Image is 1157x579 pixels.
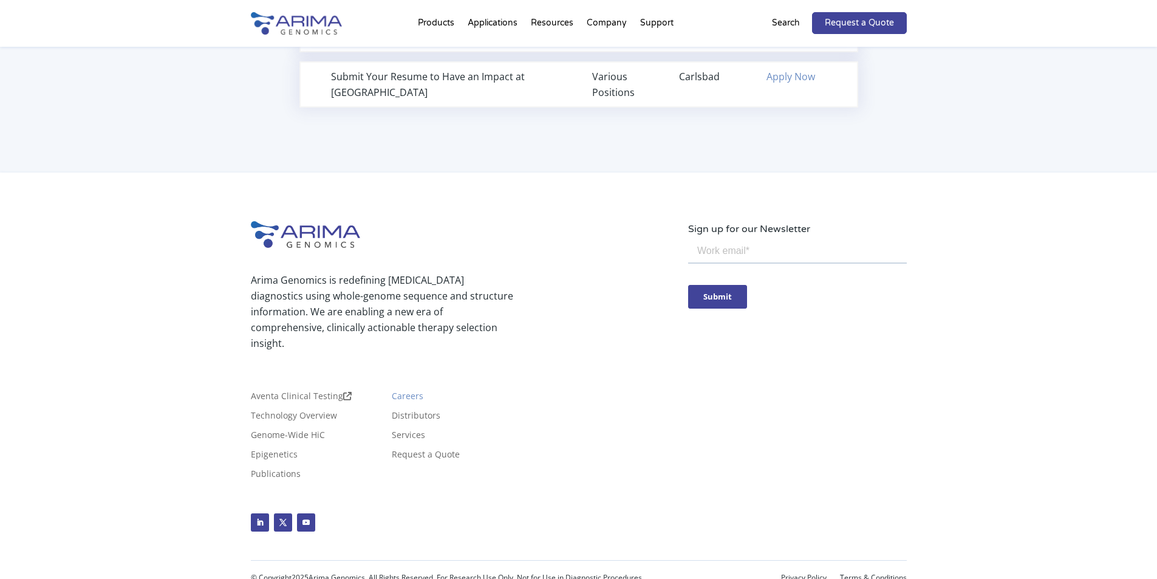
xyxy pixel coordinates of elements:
a: Technology Overview [251,411,337,425]
a: Apply Now [766,70,815,83]
div: Various Positions [592,69,652,100]
a: Request a Quote [392,450,460,464]
p: Sign up for our Newsletter [688,221,907,237]
a: Epigenetics [251,450,298,464]
a: Genome-Wide HiC [251,431,325,444]
p: Arima Genomics is redefining [MEDICAL_DATA] diagnostics using whole-genome sequence and structure... [251,272,513,351]
a: Careers [392,392,423,405]
iframe: Form 0 [688,237,907,330]
a: Follow on Youtube [297,513,315,532]
a: Follow on LinkedIn [251,513,269,532]
a: Follow on X [274,513,292,532]
p: Search [772,15,800,31]
a: Aventa Clinical Testing [251,392,352,405]
div: Carlsbad [679,69,739,84]
a: Publications [251,470,301,483]
a: Request a Quote [812,12,907,34]
a: Distributors [392,411,440,425]
a: Services [392,431,425,444]
img: Arima-Genomics-logo [251,221,360,248]
div: Submit Your Resume to Have an Impact at [GEOGRAPHIC_DATA] [331,69,565,100]
img: Arima-Genomics-logo [251,12,342,35]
